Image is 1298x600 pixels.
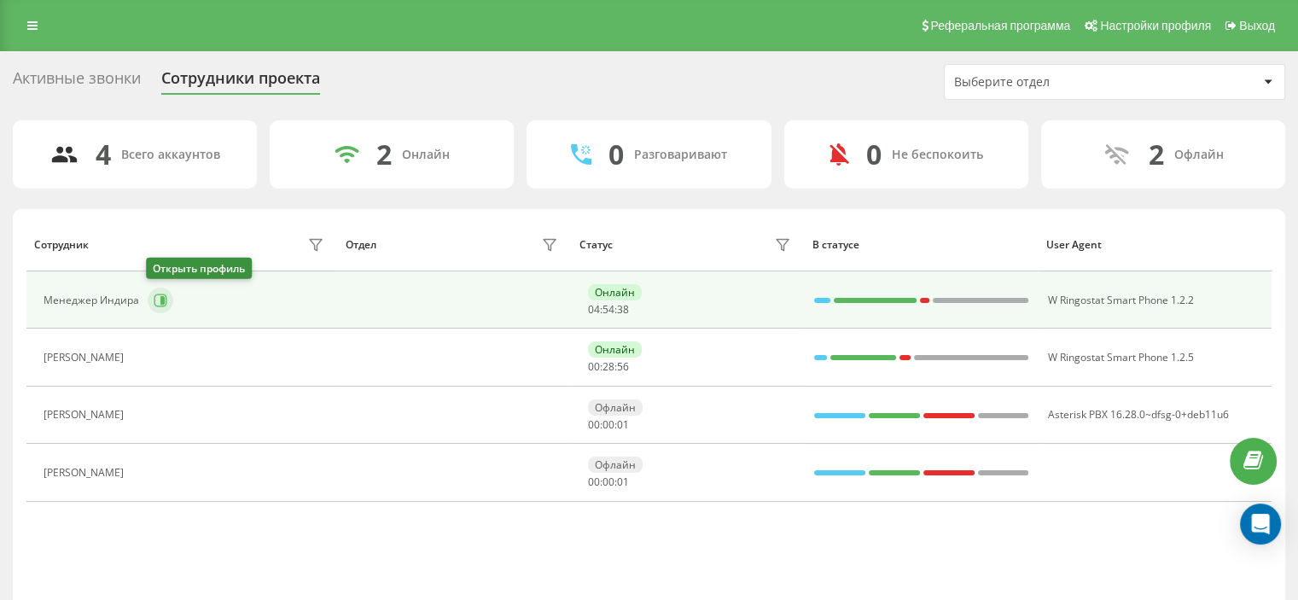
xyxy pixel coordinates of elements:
[1047,293,1193,307] span: W Ringostat Smart Phone 1.2.2
[588,284,642,300] div: Онлайн
[602,359,614,374] span: 28
[588,359,600,374] span: 00
[892,148,983,162] div: Не беспокоить
[1046,239,1264,251] div: User Agent
[634,148,727,162] div: Разговаривают
[617,359,629,374] span: 56
[1047,407,1228,422] span: Asterisk PBX 16.28.0~dfsg-0+deb11u6
[812,239,1030,251] div: В статусе
[44,294,143,306] div: Менеджер Индира
[1173,148,1223,162] div: Офлайн
[121,148,220,162] div: Всего аккаунтов
[1239,19,1275,32] span: Выход
[588,476,629,488] div: : :
[588,341,642,358] div: Онлайн
[146,258,252,279] div: Открыть профиль
[34,239,89,251] div: Сотрудник
[44,409,128,421] div: [PERSON_NAME]
[588,475,600,489] span: 00
[866,138,882,171] div: 0
[588,399,643,416] div: Офлайн
[161,69,320,96] div: Сотрудники проекта
[930,19,1070,32] span: Реферальная программа
[1100,19,1211,32] span: Настройки профиля
[1148,138,1163,171] div: 2
[617,417,629,432] span: 01
[44,352,128,364] div: [PERSON_NAME]
[402,148,450,162] div: Онлайн
[579,239,613,251] div: Статус
[954,75,1158,90] div: Выберите отдел
[602,475,614,489] span: 00
[588,361,629,373] div: : :
[96,138,111,171] div: 4
[602,417,614,432] span: 00
[44,467,128,479] div: [PERSON_NAME]
[588,457,643,473] div: Офлайн
[588,417,600,432] span: 00
[608,138,624,171] div: 0
[617,302,629,317] span: 38
[588,419,629,431] div: : :
[376,138,392,171] div: 2
[1240,504,1281,545] div: Open Intercom Messenger
[1047,350,1193,364] span: W Ringostat Smart Phone 1.2.5
[346,239,376,251] div: Отдел
[588,304,629,316] div: : :
[602,302,614,317] span: 54
[617,475,629,489] span: 01
[588,302,600,317] span: 04
[13,69,141,96] div: Активные звонки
